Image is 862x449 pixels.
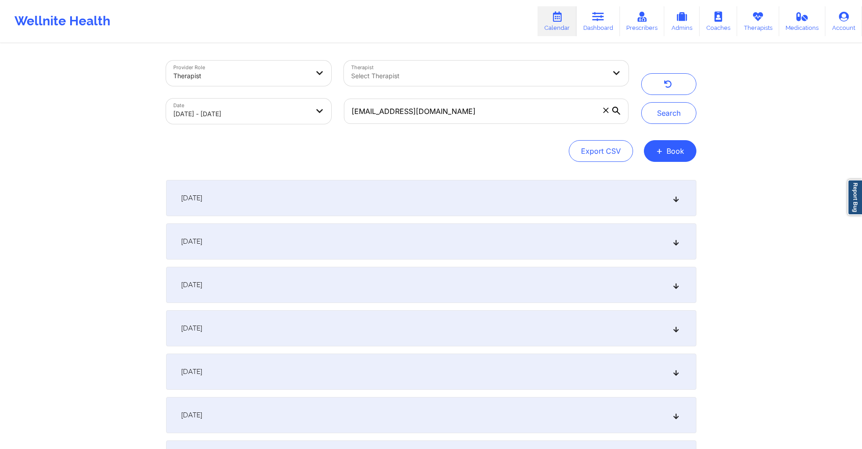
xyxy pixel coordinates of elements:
[656,148,663,153] span: +
[173,104,309,124] div: [DATE] - [DATE]
[664,6,700,36] a: Admins
[181,411,202,420] span: [DATE]
[700,6,737,36] a: Coaches
[737,6,779,36] a: Therapists
[848,180,862,215] a: Report Bug
[644,140,696,162] button: +Book
[569,140,633,162] button: Export CSV
[181,324,202,333] span: [DATE]
[825,6,862,36] a: Account
[344,99,628,124] input: Search by patient email
[620,6,665,36] a: Prescribers
[173,66,309,86] div: Therapist
[181,194,202,203] span: [DATE]
[181,280,202,289] span: [DATE]
[181,237,202,246] span: [DATE]
[538,6,576,36] a: Calendar
[779,6,826,36] a: Medications
[576,6,620,36] a: Dashboard
[641,102,696,124] button: Search
[181,367,202,376] span: [DATE]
